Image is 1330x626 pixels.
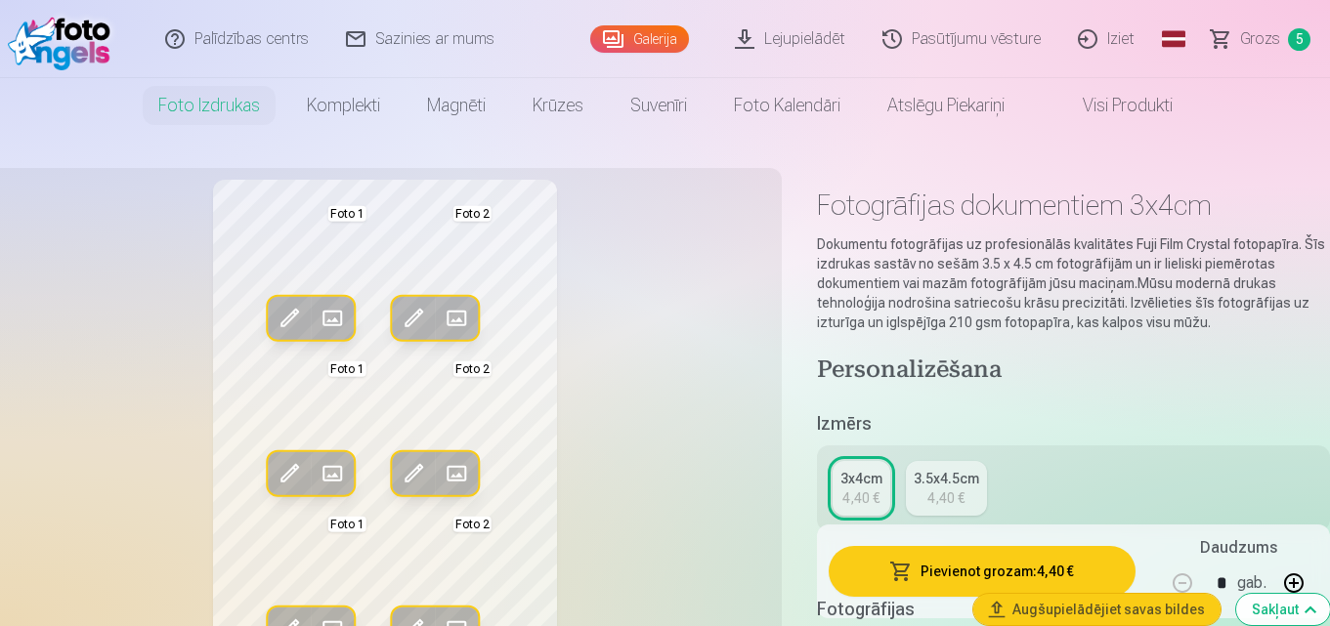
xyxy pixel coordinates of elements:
[817,355,1330,387] h4: Personalizēšana
[1288,28,1310,51] span: 5
[8,8,120,70] img: /fa1
[829,546,1136,597] button: Pievienot grozam:4,40 €
[283,78,404,133] a: Komplekti
[607,78,710,133] a: Suvenīri
[135,78,283,133] a: Foto izdrukas
[817,596,958,623] h5: Fotogrāfijas
[1200,536,1277,560] h5: Daudzums
[1028,78,1196,133] a: Visi produkti
[509,78,607,133] a: Krūzes
[817,410,1330,438] h5: Izmērs
[927,488,965,508] div: 4,40 €
[864,78,1028,133] a: Atslēgu piekariņi
[840,469,882,488] div: 3x4cm
[1236,594,1330,625] button: Sakļaut
[590,25,689,53] a: Galerija
[1240,27,1280,51] span: Grozs
[914,469,979,488] div: 3.5x4.5cm
[973,594,1221,625] button: Augšupielādējiet savas bildes
[817,188,1330,223] h1: Fotogrāfijas dokumentiem 3x4cm
[1237,560,1266,606] div: gab.
[817,234,1330,332] p: Dokumentu fotogrāfijas uz profesionālās kvalitātes Fuji Film Crystal fotopapīra. Šīs izdrukas sas...
[833,461,890,516] a: 3x4cm4,40 €
[404,78,509,133] a: Magnēti
[842,488,880,508] div: 4,40 €
[710,78,864,133] a: Foto kalendāri
[906,461,987,516] a: 3.5x4.5cm4,40 €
